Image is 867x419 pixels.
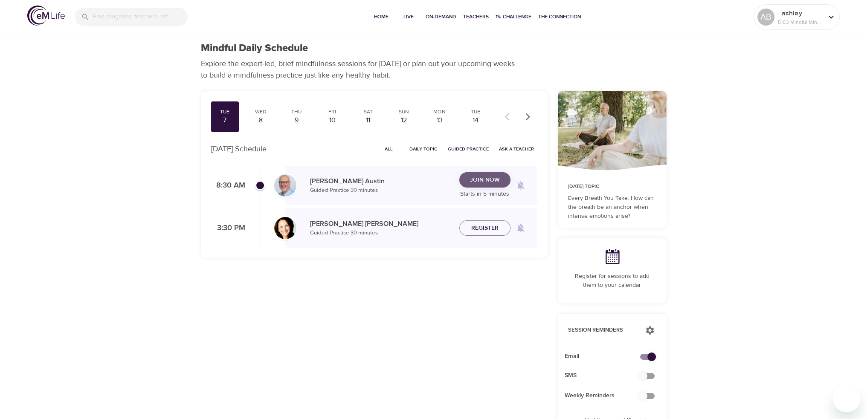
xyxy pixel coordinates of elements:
[215,116,236,125] div: 7
[448,145,489,153] span: Guided Practice
[211,180,245,191] p: 8:30 AM
[833,385,860,412] iframe: Button to launch messaging window
[27,6,65,26] img: logo
[393,116,415,125] div: 12
[459,190,510,199] p: Starts in 5 minutes
[568,183,656,191] p: [DATE] Topic
[426,12,456,21] span: On-Demand
[568,194,656,221] p: Every Breath You Take: How can the breath be an anchor when intense emotions arise?
[496,142,537,156] button: Ask a Teacher
[250,116,271,125] div: 8
[538,12,581,21] span: The Connection
[201,58,521,81] p: Explore the expert-led, brief mindfulness sessions for [DATE] or plan out your upcoming weeks to ...
[286,108,307,116] div: Thu
[93,8,188,26] input: Find programs, teachers, etc...
[310,186,452,195] p: Guided Practice · 30 minutes
[470,175,500,185] span: Join Now
[379,145,399,153] span: All
[310,229,452,237] p: Guided Practice · 30 minutes
[444,142,492,156] button: Guided Practice
[286,116,307,125] div: 9
[565,391,646,400] span: Weekly Reminders
[465,116,486,125] div: 14
[357,108,379,116] div: Sat
[211,143,267,155] p: [DATE] Schedule
[215,108,236,116] div: Tue
[322,116,343,125] div: 10
[322,108,343,116] div: Fri
[274,217,296,239] img: Laurie_Weisman-min.jpg
[463,12,489,21] span: Teachers
[778,18,823,26] p: 5163 Mindful Minutes
[510,175,531,196] span: Remind me when a class goes live every Tuesday at 8:30 AM
[496,12,531,21] span: 1% Challenge
[211,223,245,234] p: 3:30 PM
[250,108,271,116] div: Wed
[757,9,774,26] div: AB
[465,108,486,116] div: Tue
[471,223,499,234] span: Register
[375,142,403,156] button: All
[568,326,637,335] p: Session Reminders
[429,116,450,125] div: 13
[568,272,656,290] p: Register for sessions to add them to your calendar
[499,145,534,153] span: Ask a Teacher
[274,174,296,196] img: Jim_Austin_Headshot_min.jpg
[459,220,510,236] button: Register
[409,145,438,153] span: Daily Topic
[398,12,419,21] span: Live
[310,176,452,186] p: [PERSON_NAME] Austin
[459,172,510,188] button: Join Now
[371,12,391,21] span: Home
[310,219,452,229] p: [PERSON_NAME] [PERSON_NAME]
[406,142,441,156] button: Daily Topic
[565,371,646,380] span: SMS
[429,108,450,116] div: Mon
[201,42,308,55] h1: Mindful Daily Schedule
[565,352,646,361] span: Email
[357,116,379,125] div: 11
[778,8,823,18] p: _ashley
[393,108,415,116] div: Sun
